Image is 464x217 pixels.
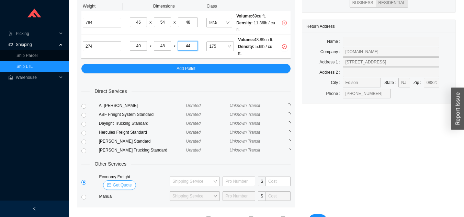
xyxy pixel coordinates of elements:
span: close-circle [280,21,289,25]
span: Unknown Transit [229,112,260,117]
a: Ship Parcel [16,53,37,58]
div: x [173,43,176,49]
span: mail [107,183,111,188]
div: Hercules Freight Standard [99,129,186,136]
label: Address 2 [319,68,342,77]
input: H [178,17,198,27]
span: Unrated [186,139,201,144]
button: close-circle [280,42,289,51]
span: 92.5 [209,18,229,27]
span: Volume: [238,37,254,42]
span: loading [286,112,291,117]
div: 69 cu ft. [236,13,277,20]
input: Cost [265,177,291,186]
div: A. [PERSON_NAME] [99,102,186,109]
label: Company [320,47,343,57]
div: x [149,43,151,49]
span: Direct Services [90,87,132,95]
span: loading [286,147,291,152]
a: Ship LTL [16,64,33,69]
span: close-circle [280,44,289,49]
input: Cost [265,191,291,201]
span: Unrated [186,148,201,153]
input: L [130,41,147,51]
span: Warehouse [16,72,57,83]
span: loading [286,138,291,143]
div: Return Address [306,20,451,33]
input: Pro Number [223,177,255,186]
input: L [130,17,147,27]
span: Add Pallet [177,65,195,72]
input: W [154,41,171,51]
span: BUSINESS [352,0,373,5]
span: loading [286,121,291,125]
label: State [384,78,398,87]
span: Unknown Transit [229,148,260,153]
div: 11.36 lb / cu ft. [236,20,277,33]
input: W [154,17,171,27]
span: RESIDENTIAL [378,0,406,5]
span: loading [286,130,291,134]
span: Unrated [186,112,201,117]
span: $ [258,177,265,186]
th: Weight [81,1,123,11]
span: 175 [209,42,231,51]
span: Volume: [236,14,252,19]
label: Name [327,37,342,46]
button: mailGet Quote [103,180,136,190]
div: Economy Freight [98,173,168,190]
div: [PERSON_NAME] Trucking Standard [99,147,186,154]
input: H [178,41,198,51]
label: Phone [326,89,343,98]
span: left [32,207,36,211]
div: x [149,19,151,26]
span: Unknown Transit [229,139,260,144]
span: Unknown Transit [229,103,260,108]
span: Picking [16,28,57,39]
div: 48.89 cu ft. [238,36,277,43]
label: Address 1 [319,57,342,67]
span: loading [286,103,291,108]
div: ABF Freight System Standard [99,111,186,118]
span: Unrated [186,130,201,135]
span: Other Services [90,160,131,168]
th: Dimensions [123,1,205,11]
div: x [173,19,176,26]
button: Add Pallet [81,64,291,73]
span: $ [258,191,265,201]
span: Unrated [186,103,201,108]
div: [PERSON_NAME] Standard [99,138,186,145]
label: Zip [414,78,424,87]
span: Unrated [186,121,201,126]
input: Pro Number [223,191,255,201]
span: Get Quote [113,182,132,189]
button: close-circle [280,18,289,28]
span: Unknown Transit [229,121,260,126]
span: Unknown Transit [229,130,260,135]
div: Daylight Trucking Standard [99,120,186,127]
span: Shipping [16,39,57,50]
span: Density: [236,21,252,25]
div: 5.6 lb / cu ft. [238,43,277,57]
div: Manual [98,193,168,200]
span: Density: [238,44,254,49]
th: Class [205,1,278,11]
label: City [331,78,343,87]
